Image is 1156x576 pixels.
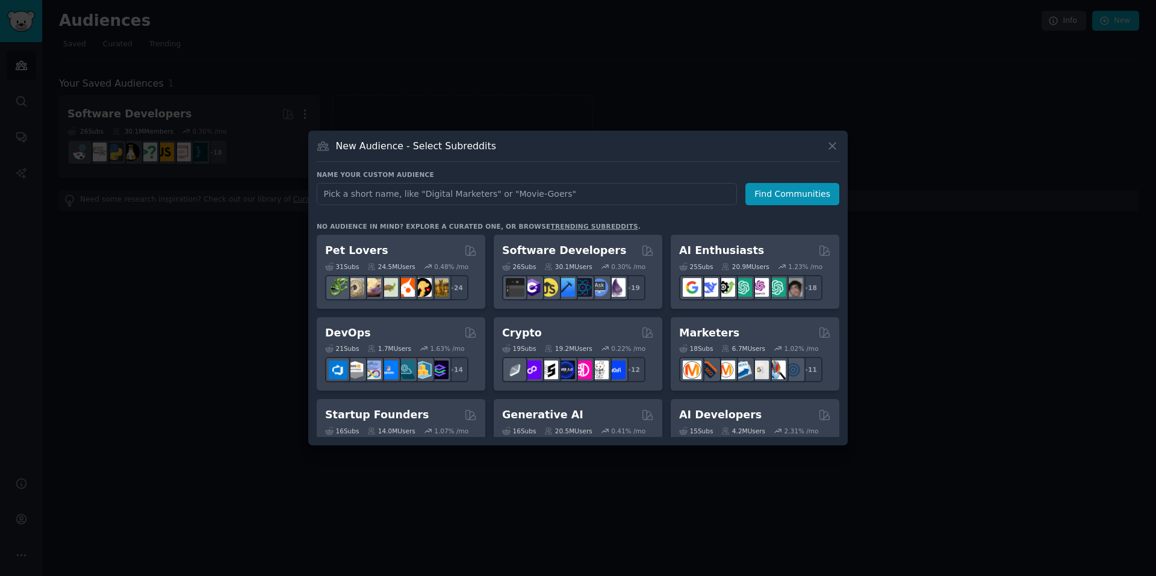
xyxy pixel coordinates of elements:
div: 16 Sub s [325,427,359,435]
img: platformengineering [396,361,415,379]
img: DeepSeek [700,278,718,297]
img: software [506,278,524,297]
div: No audience in mind? Explore a curated one, or browse . [317,222,641,231]
img: OpenAIDev [750,278,769,297]
img: Docker_DevOps [362,361,381,379]
img: defi_ [607,361,626,379]
img: bigseo [700,361,718,379]
img: elixir [607,278,626,297]
h2: Generative AI [502,407,583,423]
img: PlatformEngineers [430,361,449,379]
a: trending subreddits [550,223,638,230]
img: CryptoNews [590,361,609,379]
img: turtle [379,278,398,297]
div: + 12 [620,357,645,382]
div: + 24 [443,275,468,300]
div: 25 Sub s [679,262,713,271]
img: aws_cdk [413,361,432,379]
img: cockatiel [396,278,415,297]
img: learnjavascript [539,278,558,297]
img: AWS_Certified_Experts [346,361,364,379]
div: 21 Sub s [325,344,359,353]
div: 24.5M Users [367,262,415,271]
div: 31 Sub s [325,262,359,271]
img: ArtificalIntelligence [784,278,803,297]
div: 1.7M Users [367,344,411,353]
img: googleads [750,361,769,379]
div: 1.07 % /mo [434,427,468,435]
img: AskMarketing [716,361,735,379]
img: ballpython [346,278,364,297]
div: 1.23 % /mo [788,262,822,271]
h3: New Audience - Select Subreddits [336,140,496,152]
img: csharp [523,278,541,297]
img: PetAdvice [413,278,432,297]
img: leopardgeckos [362,278,381,297]
img: OnlineMarketing [784,361,803,379]
img: web3 [556,361,575,379]
div: + 18 [797,275,822,300]
div: + 11 [797,357,822,382]
h2: Startup Founders [325,407,429,423]
img: DevOpsLinks [379,361,398,379]
img: MarketingResearch [767,361,786,379]
img: herpetology [329,278,347,297]
div: 15 Sub s [679,427,713,435]
h2: Pet Lovers [325,243,388,258]
h2: Software Developers [502,243,626,258]
h2: AI Enthusiasts [679,243,764,258]
h3: Name your custom audience [317,170,839,179]
button: Find Communities [745,183,839,205]
img: content_marketing [683,361,701,379]
div: 6.7M Users [721,344,765,353]
img: reactnative [573,278,592,297]
img: chatgpt_promptDesign [733,278,752,297]
img: dogbreed [430,278,449,297]
div: 26 Sub s [502,262,536,271]
img: chatgpt_prompts_ [767,278,786,297]
img: azuredevops [329,361,347,379]
div: 16 Sub s [502,427,536,435]
div: 0.41 % /mo [611,427,645,435]
div: 4.2M Users [721,427,765,435]
div: 1.02 % /mo [785,344,819,353]
h2: DevOps [325,326,371,341]
div: 0.30 % /mo [611,262,645,271]
div: 19 Sub s [502,344,536,353]
img: AItoolsCatalog [716,278,735,297]
div: + 14 [443,357,468,382]
div: 2.31 % /mo [785,427,819,435]
img: AskComputerScience [590,278,609,297]
img: defiblockchain [573,361,592,379]
h2: AI Developers [679,407,762,423]
img: iOSProgramming [556,278,575,297]
div: 0.22 % /mo [611,344,645,353]
h2: Marketers [679,326,739,341]
img: ethstaker [539,361,558,379]
img: Emailmarketing [733,361,752,379]
div: 18 Sub s [679,344,713,353]
div: 1.63 % /mo [430,344,465,353]
div: 14.0M Users [367,427,415,435]
div: 30.1M Users [544,262,592,271]
div: 20.9M Users [721,262,769,271]
div: + 19 [620,275,645,300]
div: 19.2M Users [544,344,592,353]
div: 0.48 % /mo [434,262,468,271]
h2: Crypto [502,326,542,341]
div: 20.5M Users [544,427,592,435]
img: 0xPolygon [523,361,541,379]
img: ethfinance [506,361,524,379]
img: GoogleGeminiAI [683,278,701,297]
input: Pick a short name, like "Digital Marketers" or "Movie-Goers" [317,183,737,205]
